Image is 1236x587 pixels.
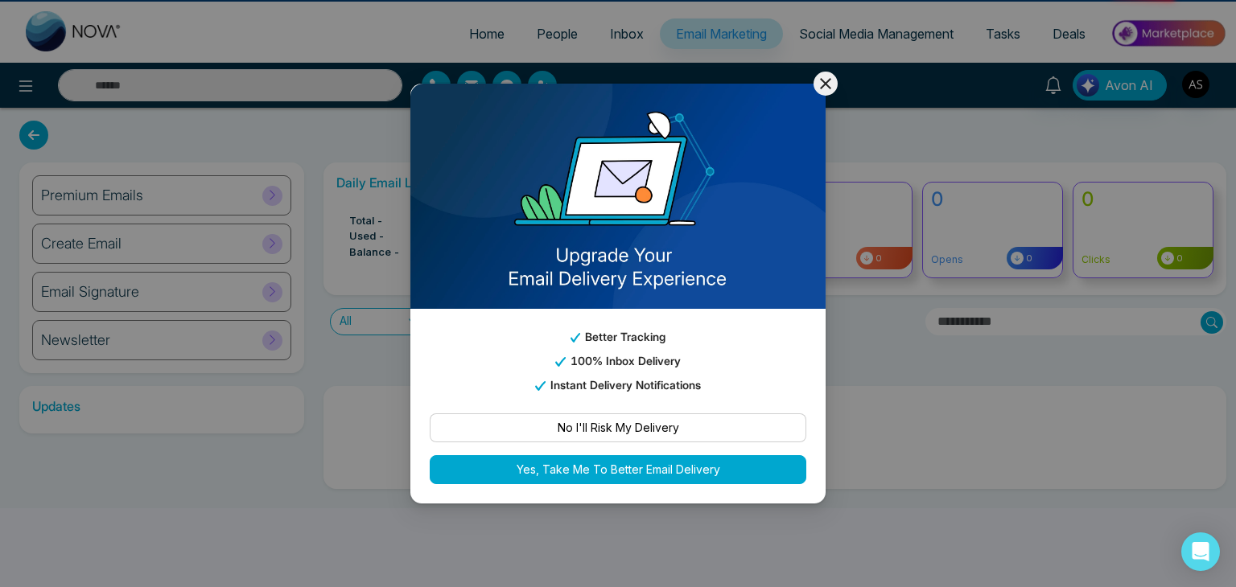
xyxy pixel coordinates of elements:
[535,382,545,391] img: tick_email_template.svg
[430,455,806,484] button: Yes, Take Me To Better Email Delivery
[430,328,806,346] p: Better Tracking
[571,334,580,343] img: tick_email_template.svg
[430,352,806,370] p: 100% Inbox Delivery
[555,358,565,367] img: tick_email_template.svg
[1181,532,1220,571] div: Open Intercom Messenger
[430,413,806,442] button: No I'll Risk My Delivery
[410,84,826,309] img: email_template_bg.png
[430,376,806,394] p: Instant Delivery Notifications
